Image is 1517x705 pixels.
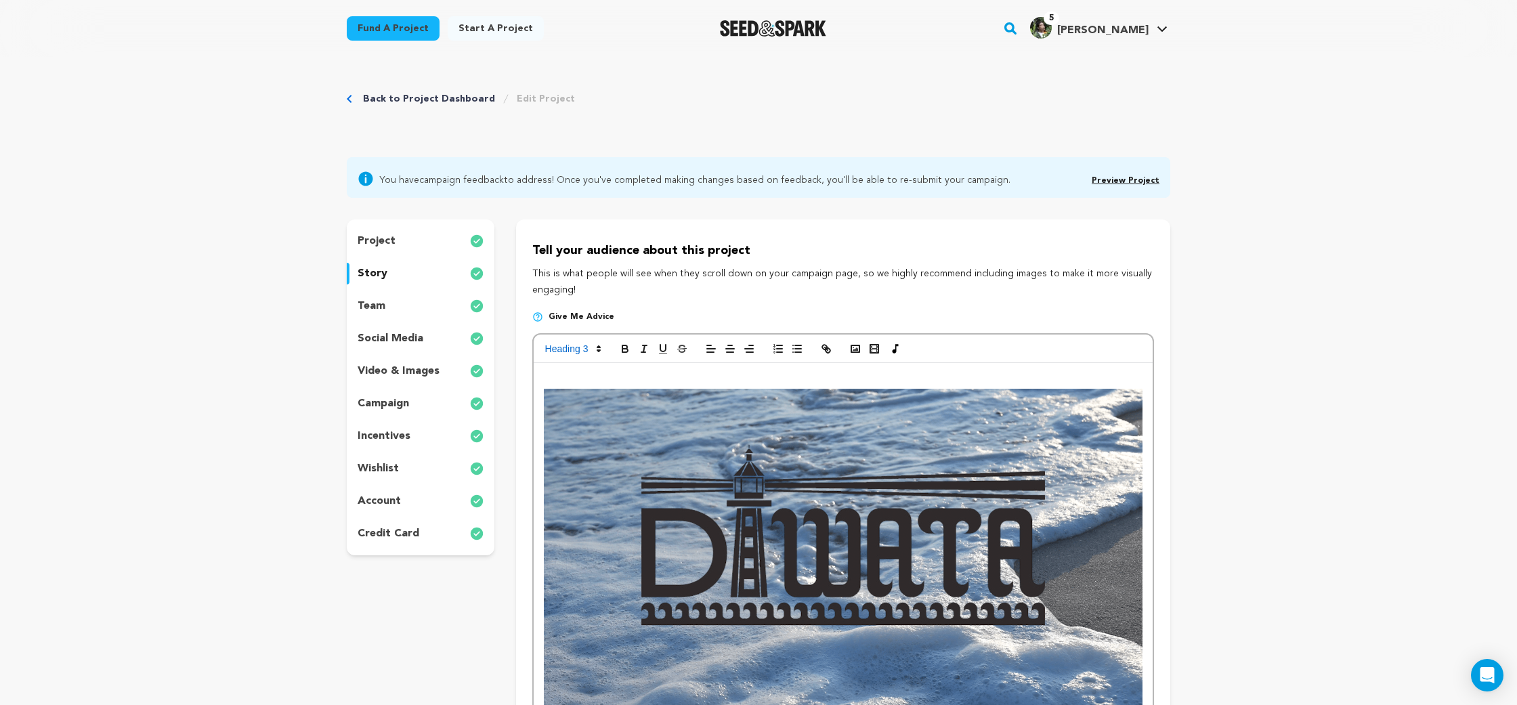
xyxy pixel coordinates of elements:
a: campaign feedback [419,175,504,185]
div: Shea F.'s Profile [1030,17,1149,39]
button: campaign [347,393,494,414]
p: campaign [358,396,409,412]
img: check-circle-full.svg [470,363,484,379]
a: Fund a project [347,16,440,41]
span: [PERSON_NAME] [1057,25,1149,36]
a: Seed&Spark Homepage [720,20,826,37]
a: Start a project [448,16,544,41]
span: 5 [1044,12,1059,25]
img: check-circle-full.svg [470,461,484,477]
a: Preview Project [1092,177,1159,185]
img: check-circle-full.svg [470,493,484,509]
img: check-circle-full.svg [470,265,484,282]
p: video & images [358,363,440,379]
button: social media [347,328,494,349]
p: This is what people will see when they scroll down on your campaign page, so we highly recommend ... [532,266,1154,299]
button: project [347,230,494,252]
img: check-circle-full.svg [470,428,484,444]
span: You have to address! Once you've completed making changes based on feedback, you'll be able to re... [379,171,1010,187]
p: credit card [358,526,419,542]
img: 85a4436b0cd5ff68.jpg [1030,17,1052,39]
img: help-circle.svg [532,312,543,322]
p: Tell your audience about this project [532,241,1154,261]
button: account [347,490,494,512]
a: Back to Project Dashboard [363,92,495,106]
img: check-circle-full.svg [470,233,484,249]
img: check-circle-full.svg [470,526,484,542]
button: credit card [347,523,494,544]
button: story [347,263,494,284]
div: Breadcrumb [347,92,575,106]
p: story [358,265,387,282]
p: account [358,493,401,509]
a: Shea F.'s Profile [1027,14,1170,39]
img: check-circle-full.svg [470,330,484,347]
a: Edit Project [517,92,575,106]
button: wishlist [347,458,494,479]
span: Shea F.'s Profile [1027,14,1170,43]
div: Open Intercom Messenger [1471,659,1503,691]
p: project [358,233,396,249]
button: incentives [347,425,494,447]
p: social media [358,330,423,347]
button: video & images [347,360,494,382]
img: check-circle-full.svg [470,396,484,412]
p: wishlist [358,461,399,477]
p: team [358,298,385,314]
p: incentives [358,428,410,444]
img: check-circle-full.svg [470,298,484,314]
button: team [347,295,494,317]
img: Seed&Spark Logo Dark Mode [720,20,826,37]
span: Give me advice [549,312,614,322]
